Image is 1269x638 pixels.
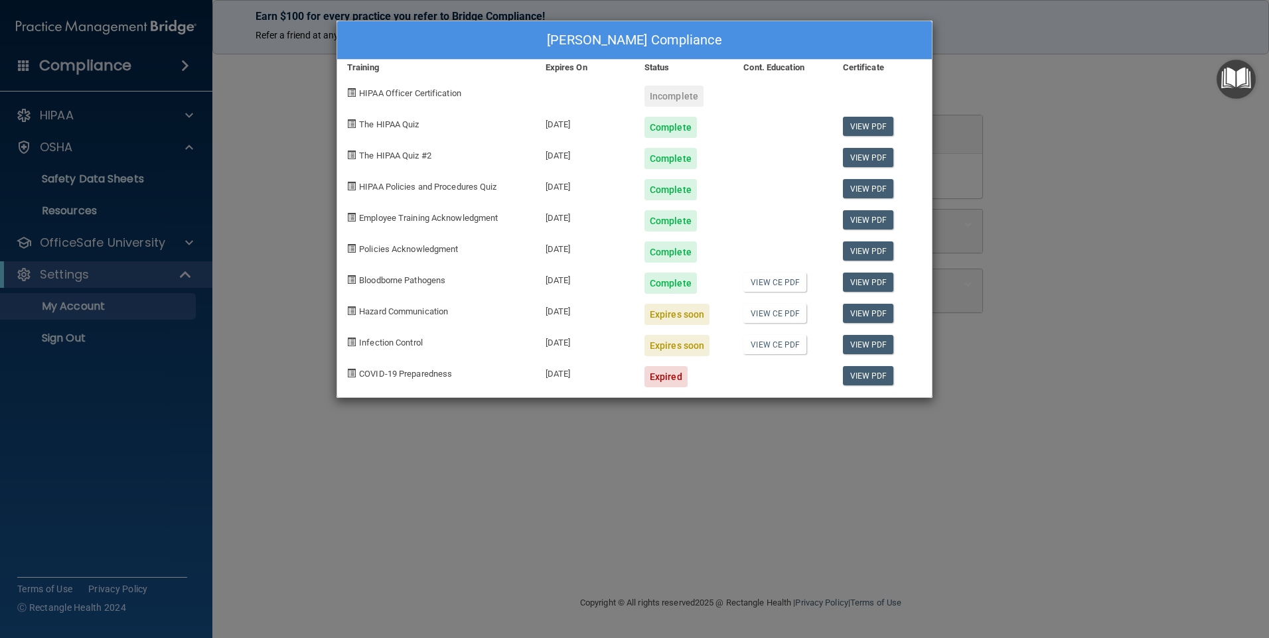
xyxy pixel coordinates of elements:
div: [DATE] [536,263,634,294]
div: Expired [644,366,688,387]
a: View PDF [843,335,894,354]
div: [DATE] [536,294,634,325]
div: [DATE] [536,200,634,231]
span: The HIPAA Quiz #2 [359,151,431,160]
span: Infection Control [359,338,423,348]
span: The HIPAA Quiz [359,119,419,129]
div: Complete [644,117,697,138]
button: Open Resource Center [1217,60,1256,99]
a: View PDF [843,304,894,323]
span: HIPAA Officer Certification [359,88,461,98]
div: [DATE] [536,138,634,169]
div: Status [634,60,733,76]
span: HIPAA Policies and Procedures Quiz [359,182,496,192]
a: View PDF [843,273,894,292]
div: Complete [644,148,697,169]
a: View CE PDF [743,335,806,354]
div: Cont. Education [733,60,832,76]
a: View CE PDF [743,273,806,292]
a: View PDF [843,241,894,261]
div: Complete [644,210,697,231]
div: Certificate [833,60,932,76]
a: View CE PDF [743,304,806,323]
span: COVID-19 Preparedness [359,369,452,379]
a: View PDF [843,148,894,167]
span: Bloodborne Pathogens [359,275,445,285]
div: [PERSON_NAME] Compliance [337,21,932,60]
span: Hazard Communication [359,306,448,316]
div: Complete [644,179,697,200]
a: View PDF [843,366,894,385]
div: [DATE] [536,231,634,263]
div: Complete [644,241,697,263]
div: [DATE] [536,356,634,387]
a: View PDF [843,117,894,136]
div: [DATE] [536,169,634,200]
span: Employee Training Acknowledgment [359,213,498,223]
div: [DATE] [536,325,634,356]
div: [DATE] [536,107,634,138]
div: Complete [644,273,697,294]
div: Expires soon [644,304,709,325]
div: Expires On [536,60,634,76]
a: View PDF [843,179,894,198]
div: Training [337,60,536,76]
div: Expires soon [644,335,709,356]
a: View PDF [843,210,894,229]
div: Incomplete [644,86,704,107]
span: Policies Acknowledgment [359,244,458,254]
